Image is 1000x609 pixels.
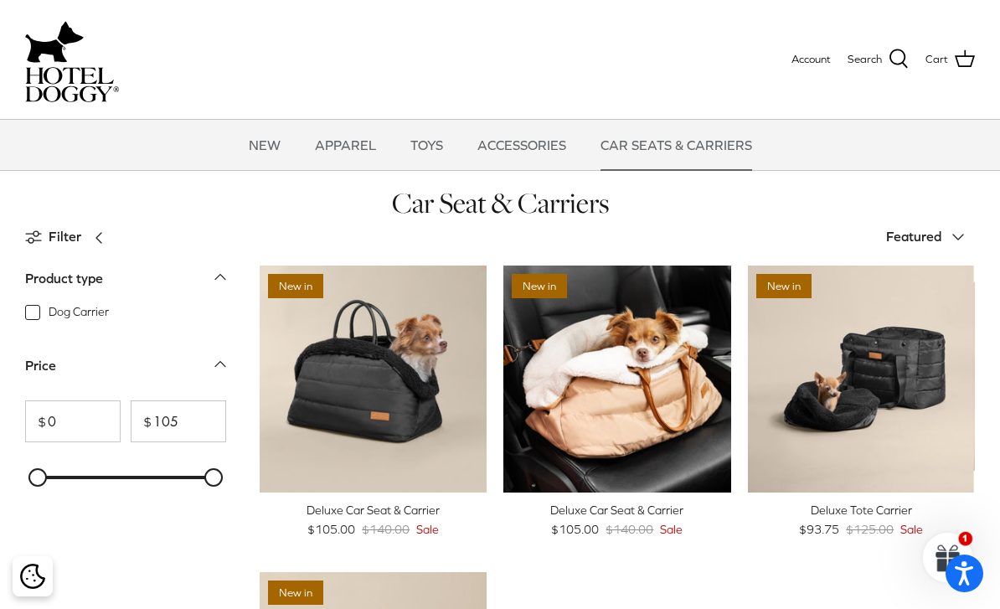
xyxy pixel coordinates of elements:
[848,49,909,70] a: Search
[268,581,323,605] span: New in
[49,304,109,321] span: Dog Carrier
[26,415,46,428] span: $
[846,520,894,539] span: $125.00
[300,120,391,170] a: APPAREL
[131,400,226,442] input: To
[131,415,152,428] span: $
[25,217,115,257] a: Filter
[925,50,948,68] span: Cart
[886,219,975,255] button: Featured
[260,501,487,519] div: Deluxe Car Seat & Carrier
[900,520,923,539] span: Sale
[551,520,599,539] span: $105.00
[925,49,975,70] a: Cart
[503,501,730,519] div: Deluxe Car Seat & Carrier
[25,17,84,67] img: dog-icon.svg
[756,274,812,298] span: New in
[585,120,767,170] a: CAR SEATS & CARRIERS
[503,501,730,539] a: Deluxe Car Seat & Carrier $105.00 $140.00 Sale
[25,353,226,390] a: Price
[25,185,975,221] h1: Car Seat & Carriers
[462,120,581,170] a: ACCESSORIES
[307,520,355,539] span: $105.00
[18,562,47,591] button: Cookie policy
[748,501,975,539] a: Deluxe Tote Carrier $93.75 $125.00 Sale
[748,501,975,519] div: Deluxe Tote Carrier
[799,520,839,539] span: $93.75
[848,50,882,68] span: Search
[416,520,439,539] span: Sale
[791,50,831,68] a: Account
[362,520,410,539] span: $140.00
[25,268,103,290] div: Product type
[25,355,56,377] div: Price
[606,520,653,539] span: $140.00
[49,226,81,248] span: Filter
[268,274,323,298] span: New in
[234,120,296,170] a: NEW
[25,400,121,442] input: From
[13,556,53,596] div: Cookie policy
[20,564,45,589] img: Cookie policy
[503,266,730,493] a: Deluxe Car Seat & Carrier
[25,17,119,102] a: hoteldoggycom
[25,266,226,303] a: Product type
[260,266,487,493] a: Deluxe Car Seat & Carrier
[748,266,975,493] a: Deluxe Tote Carrier
[25,67,119,102] img: hoteldoggycom
[395,120,458,170] a: TOYS
[660,520,683,539] span: Sale
[886,229,941,244] span: Featured
[791,52,831,65] span: Account
[512,274,567,298] span: New in
[260,501,487,539] a: Deluxe Car Seat & Carrier $105.00 $140.00 Sale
